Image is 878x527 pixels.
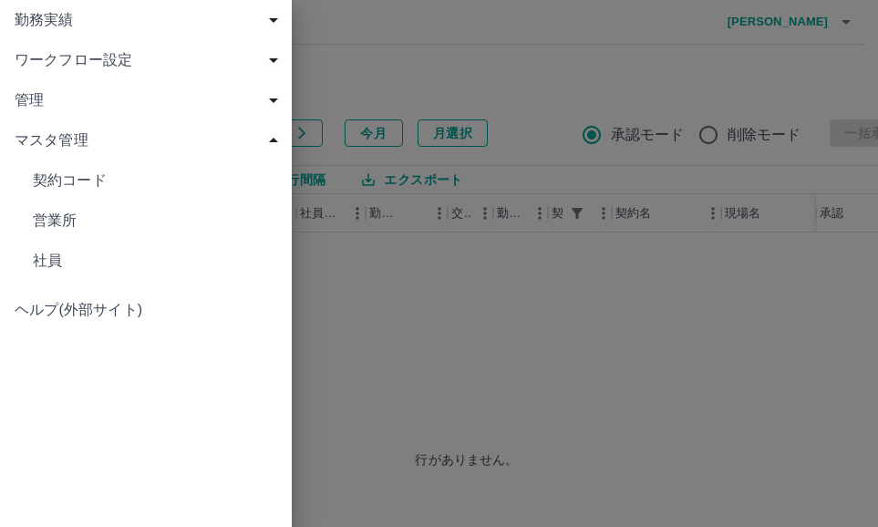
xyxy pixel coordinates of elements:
[15,129,284,151] span: マスタ管理
[15,299,277,321] span: ヘルプ(外部サイト)
[15,89,284,111] span: 管理
[33,170,277,191] span: 契約コード
[33,250,277,272] span: 社員
[33,210,277,232] span: 営業所
[15,9,284,31] span: 勤務実績
[15,49,284,71] span: ワークフロー設定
